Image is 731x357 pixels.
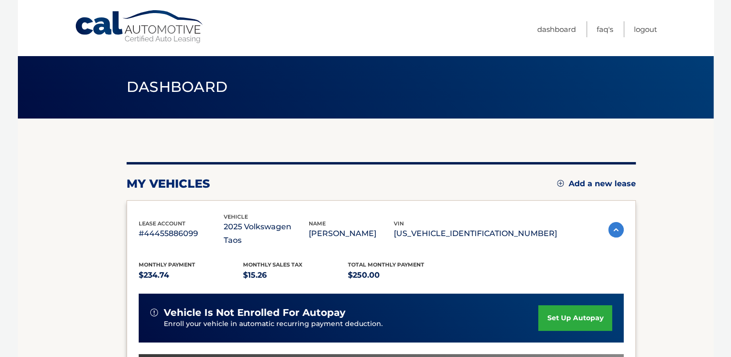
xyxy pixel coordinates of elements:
[139,227,224,240] p: #44455886099
[139,220,186,227] span: lease account
[309,227,394,240] p: [PERSON_NAME]
[127,78,228,96] span: Dashboard
[608,222,624,238] img: accordion-active.svg
[538,305,612,331] a: set up autopay
[224,220,309,247] p: 2025 Volkswagen Taos
[164,319,539,329] p: Enroll your vehicle in automatic recurring payment deduction.
[224,213,248,220] span: vehicle
[139,268,244,282] p: $234.74
[309,220,326,227] span: name
[243,261,302,268] span: Monthly sales Tax
[394,227,557,240] p: [US_VEHICLE_IDENTIFICATION_NUMBER]
[74,10,205,44] a: Cal Automotive
[348,261,424,268] span: Total Monthly Payment
[537,21,576,37] a: Dashboard
[127,177,210,191] h2: my vehicles
[243,268,348,282] p: $15.26
[348,268,453,282] p: $250.00
[634,21,657,37] a: Logout
[150,309,158,316] img: alert-white.svg
[557,179,636,189] a: Add a new lease
[597,21,613,37] a: FAQ's
[394,220,404,227] span: vin
[164,307,345,319] span: vehicle is not enrolled for autopay
[139,261,195,268] span: Monthly Payment
[557,180,564,187] img: add.svg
